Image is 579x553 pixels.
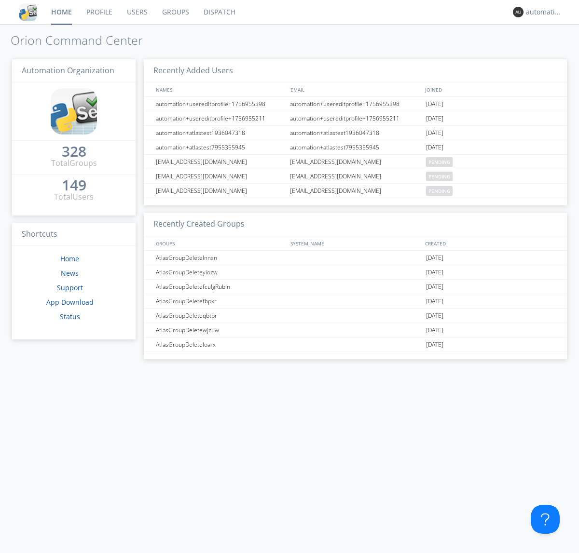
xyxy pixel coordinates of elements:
img: cddb5a64eb264b2086981ab96f4c1ba7 [19,3,37,21]
span: [DATE] [426,265,443,280]
div: AtlasGroupDeletefculgRubin [153,280,287,294]
span: pending [426,157,453,167]
div: 328 [62,147,86,156]
div: 149 [62,180,86,190]
div: Total Groups [51,158,97,169]
div: automation+usereditprofile+1756955398 [153,97,287,111]
a: AtlasGroupDeleteyiozw[DATE] [144,265,567,280]
div: GROUPS [153,236,286,250]
a: Support [57,283,83,292]
a: [EMAIL_ADDRESS][DOMAIN_NAME][EMAIL_ADDRESS][DOMAIN_NAME]pending [144,169,567,184]
span: [DATE] [426,309,443,323]
div: [EMAIL_ADDRESS][DOMAIN_NAME] [153,169,287,183]
a: [EMAIL_ADDRESS][DOMAIN_NAME][EMAIL_ADDRESS][DOMAIN_NAME]pending [144,184,567,198]
div: [EMAIL_ADDRESS][DOMAIN_NAME] [288,184,424,198]
div: AtlasGroupDeleteloarx [153,337,287,351]
div: CREATED [423,236,558,250]
a: automation+atlastest1936047318automation+atlastest1936047318[DATE] [144,126,567,140]
span: [DATE] [426,337,443,352]
div: AtlasGroupDeletewjzuw [153,323,287,337]
div: automation+usereditprofile+1756955211 [288,111,424,125]
span: [DATE] [426,140,443,155]
div: AtlasGroupDeletelnnsn [153,251,287,265]
div: [EMAIL_ADDRESS][DOMAIN_NAME] [153,184,287,198]
div: Total Users [54,191,94,202]
div: AtlasGroupDeleteyiozw [153,265,287,279]
a: News [61,269,79,278]
div: automation+usereditprofile+1756955211 [153,111,287,125]
a: AtlasGroupDeletefbpxr[DATE] [144,294,567,309]
div: automation+atlastest1936047318 [153,126,287,140]
span: [DATE] [426,97,443,111]
div: [EMAIL_ADDRESS][DOMAIN_NAME] [288,169,424,183]
span: [DATE] [426,251,443,265]
div: [EMAIL_ADDRESS][DOMAIN_NAME] [153,155,287,169]
div: EMAIL [288,82,423,96]
span: [DATE] [426,323,443,337]
a: 149 [62,180,86,191]
a: Home [60,254,79,263]
div: [EMAIL_ADDRESS][DOMAIN_NAME] [288,155,424,169]
div: automation+atlastest7955355945 [288,140,424,154]
span: pending [426,172,453,181]
div: automation+atlastest7955355945 [153,140,287,154]
h3: Shortcuts [12,223,136,246]
div: automation+atlastest1936047318 [288,126,424,140]
iframe: Toggle Customer Support [531,505,560,534]
span: [DATE] [426,126,443,140]
span: [DATE] [426,294,443,309]
img: 373638.png [513,7,524,17]
a: automation+usereditprofile+1756955211automation+usereditprofile+1756955211[DATE] [144,111,567,126]
a: [EMAIL_ADDRESS][DOMAIN_NAME][EMAIL_ADDRESS][DOMAIN_NAME]pending [144,155,567,169]
h3: Recently Added Users [144,59,567,83]
div: automation+atlas0017 [526,7,562,17]
a: automation+usereditprofile+1756955398automation+usereditprofile+1756955398[DATE] [144,97,567,111]
a: AtlasGroupDeletewjzuw[DATE] [144,323,567,337]
a: 328 [62,147,86,158]
span: [DATE] [426,280,443,294]
a: Status [60,312,80,321]
div: AtlasGroupDeleteqbtpr [153,309,287,323]
span: Automation Organization [22,65,114,76]
a: automation+atlastest7955355945automation+atlastest7955355945[DATE] [144,140,567,155]
h3: Recently Created Groups [144,213,567,236]
img: cddb5a64eb264b2086981ab96f4c1ba7 [51,88,97,135]
div: NAMES [153,82,286,96]
span: pending [426,186,453,196]
span: [DATE] [426,111,443,126]
div: AtlasGroupDeletefbpxr [153,294,287,308]
a: AtlasGroupDeletefculgRubin[DATE] [144,280,567,294]
a: AtlasGroupDeletelnnsn[DATE] [144,251,567,265]
div: JOINED [423,82,558,96]
a: AtlasGroupDeleteloarx[DATE] [144,337,567,352]
a: App Download [46,297,94,307]
div: automation+usereditprofile+1756955398 [288,97,424,111]
a: AtlasGroupDeleteqbtpr[DATE] [144,309,567,323]
div: SYSTEM_NAME [288,236,423,250]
